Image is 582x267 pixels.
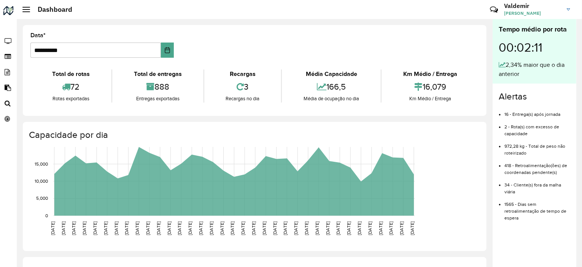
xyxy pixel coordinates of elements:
div: Rotas exportadas [32,95,110,103]
text: [DATE] [410,221,415,235]
text: [DATE] [135,221,140,235]
text: [DATE] [167,221,172,235]
text: [DATE] [145,221,150,235]
div: Total de entregas [114,70,202,79]
text: [DATE] [114,221,119,235]
text: [DATE] [92,221,97,235]
span: [PERSON_NAME] [504,10,561,17]
text: [DATE] [124,221,129,235]
text: 0 [45,213,48,218]
text: [DATE] [188,221,192,235]
h3: Valdemir [504,2,561,9]
text: [DATE] [219,221,224,235]
text: [DATE] [240,221,245,235]
div: 166,5 [284,79,379,95]
h4: Capacidade por dia [29,130,479,141]
text: [DATE] [272,221,277,235]
div: Total de rotas [32,70,110,79]
li: 16 - Entrega(s) após jornada [504,105,570,118]
a: Contato Rápido [486,2,502,18]
text: [DATE] [325,221,330,235]
li: 34 - Cliente(s) fora da malha viária [504,176,570,195]
text: 10,000 [35,179,48,183]
text: [DATE] [209,221,214,235]
li: 2 - Rota(s) com excesso de capacidade [504,118,570,137]
text: [DATE] [304,221,309,235]
text: [DATE] [103,221,108,235]
text: [DATE] [378,221,383,235]
text: [DATE] [293,221,298,235]
div: Km Médio / Entrega [383,95,477,103]
h2: Dashboard [30,5,72,14]
text: [DATE] [389,221,394,235]
text: [DATE] [251,221,256,235]
text: [DATE] [346,221,351,235]
text: [DATE] [198,221,203,235]
text: [DATE] [357,221,362,235]
text: [DATE] [71,221,76,235]
div: Km Médio / Entrega [383,70,477,79]
div: 2,34% maior que o dia anterior [499,60,570,79]
li: 418 - Retroalimentação(ões) de coordenadas pendente(s) [504,156,570,176]
text: 15,000 [35,161,48,166]
label: Data [30,31,46,40]
div: 3 [206,79,280,95]
text: [DATE] [230,221,235,235]
text: [DATE] [315,221,320,235]
h4: Alertas [499,91,570,102]
div: Recargas no dia [206,95,280,103]
div: 888 [114,79,202,95]
text: [DATE] [399,221,404,235]
div: Média de ocupação no dia [284,95,379,103]
text: [DATE] [336,221,341,235]
text: [DATE] [177,221,182,235]
div: 16,079 [383,79,477,95]
div: Recargas [206,70,280,79]
div: Tempo médio por rota [499,24,570,35]
div: Média Capacidade [284,70,379,79]
li: 972,28 kg - Total de peso não roteirizado [504,137,570,156]
div: 00:02:11 [499,35,570,60]
text: [DATE] [61,221,66,235]
div: Entregas exportadas [114,95,202,103]
text: [DATE] [82,221,87,235]
text: [DATE] [262,221,267,235]
text: [DATE] [50,221,55,235]
text: [DATE] [156,221,161,235]
text: [DATE] [367,221,372,235]
text: 5,000 [36,196,48,201]
li: 1565 - Dias sem retroalimentação de tempo de espera [504,195,570,221]
div: 72 [32,79,110,95]
text: [DATE] [283,221,288,235]
button: Choose Date [161,43,174,58]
